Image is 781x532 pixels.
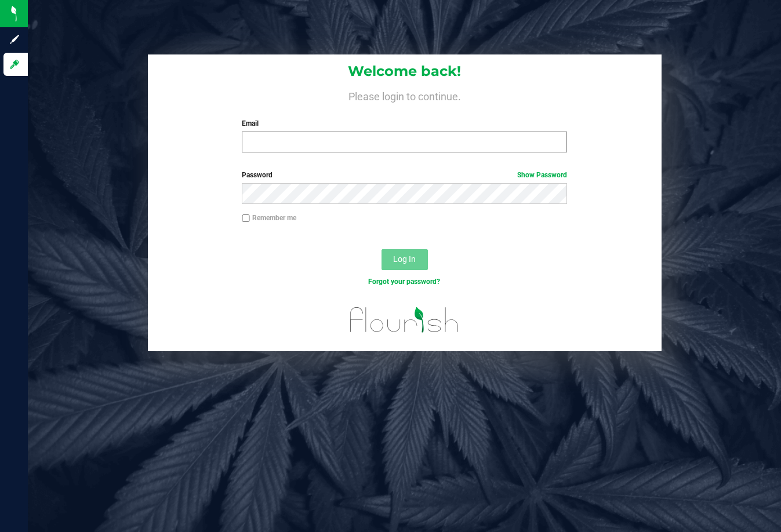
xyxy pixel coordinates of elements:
span: Log In [393,254,416,264]
inline-svg: Sign up [9,34,20,45]
inline-svg: Log in [9,59,20,70]
button: Log In [382,249,428,270]
label: Remember me [242,213,296,223]
a: Forgot your password? [368,278,440,286]
a: Show Password [517,171,567,179]
h1: Welcome back! [148,64,662,79]
span: Password [242,171,273,179]
label: Email [242,118,567,129]
h4: Please login to continue. [148,88,662,102]
input: Remember me [242,214,250,223]
img: flourish_logo.svg [340,299,469,341]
